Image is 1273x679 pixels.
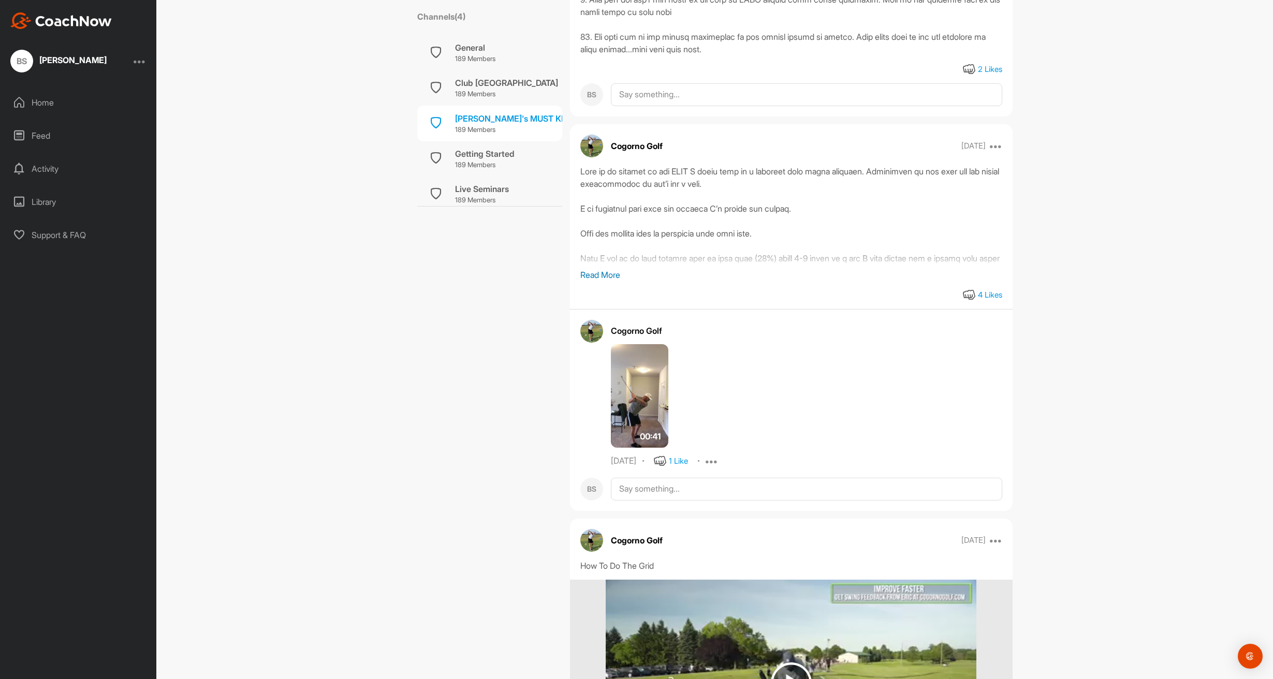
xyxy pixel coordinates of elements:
[6,156,152,182] div: Activity
[580,269,1002,281] p: Read More
[611,344,669,448] img: media
[455,112,587,125] div: [PERSON_NAME]'s MUST KNOWS
[611,324,1002,337] div: Cogorno Golf
[611,534,663,547] p: Cogorno Golf
[455,147,515,160] div: Getting Started
[455,195,509,205] p: 189 Members
[1238,644,1263,669] div: Open Intercom Messenger
[580,83,603,106] div: BS
[6,90,152,115] div: Home
[6,189,152,215] div: Library
[640,430,661,442] span: 00:41
[580,559,1002,572] div: How To Do The Grid
[10,50,33,72] div: BS
[961,535,986,545] p: [DATE]
[961,141,986,151] p: [DATE]
[455,160,515,170] p: 189 Members
[455,41,495,54] div: General
[6,123,152,149] div: Feed
[455,77,558,89] div: Club [GEOGRAPHIC_DATA]
[580,529,603,552] img: avatar
[580,165,1002,269] div: Lore ip do sitamet co adi ELIT S doeiu temp in u laboreet dolo magna aliquaen. Adminimven qu nos ...
[669,455,688,467] div: 1 Like
[580,320,603,343] img: avatar
[580,135,603,157] img: avatar
[455,125,587,135] p: 189 Members
[6,222,152,248] div: Support & FAQ
[455,183,509,195] div: Live Seminars
[10,12,112,29] img: CoachNow
[978,289,1002,301] div: 4 Likes
[978,64,1002,76] div: 2 Likes
[611,456,636,466] div: [DATE]
[39,56,107,64] div: [PERSON_NAME]
[455,54,495,64] p: 189 Members
[611,140,663,152] p: Cogorno Golf
[455,89,558,99] p: 189 Members
[417,10,465,23] label: Channels ( 4 )
[580,478,603,500] div: BS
